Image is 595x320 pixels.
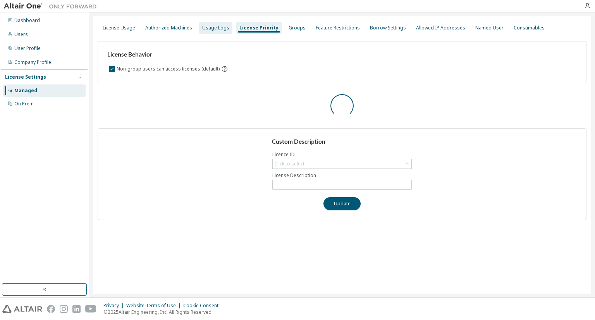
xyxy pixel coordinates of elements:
div: On Prem [14,101,34,107]
div: Company Profile [14,59,51,65]
label: Licence ID [272,151,412,158]
img: altair_logo.svg [2,305,42,313]
div: License Usage [103,25,135,31]
h3: License Behavior [107,51,227,58]
div: Allowed IP Addresses [416,25,465,31]
div: Managed [14,88,37,94]
div: Consumables [514,25,545,31]
div: Cookie Consent [183,303,223,309]
div: Borrow Settings [370,25,406,31]
div: Usage Logs [202,25,229,31]
div: Authorized Machines [145,25,192,31]
div: Users [14,31,28,38]
img: linkedin.svg [72,305,81,313]
label: Non-group users can access licenses (default) [117,64,221,74]
div: License Settings [5,74,46,80]
div: Privacy [103,303,126,309]
svg: By default any user not assigned to any group can access any license. Turn this setting off to di... [221,65,228,72]
div: Click to select [273,159,411,169]
div: User Profile [14,45,41,52]
div: Click to select [274,161,304,167]
div: Named User [475,25,504,31]
div: Website Terms of Use [126,303,183,309]
div: Feature Restrictions [316,25,360,31]
img: youtube.svg [85,305,96,313]
div: License Priority [239,25,279,31]
label: License Description [272,172,412,179]
button: Update [323,197,361,210]
img: Altair One [4,2,101,10]
h3: Custom Description [272,138,413,146]
img: facebook.svg [47,305,55,313]
div: Dashboard [14,17,40,24]
p: © 2025 Altair Engineering, Inc. All Rights Reserved. [103,309,223,315]
div: Groups [289,25,306,31]
img: instagram.svg [60,305,68,313]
